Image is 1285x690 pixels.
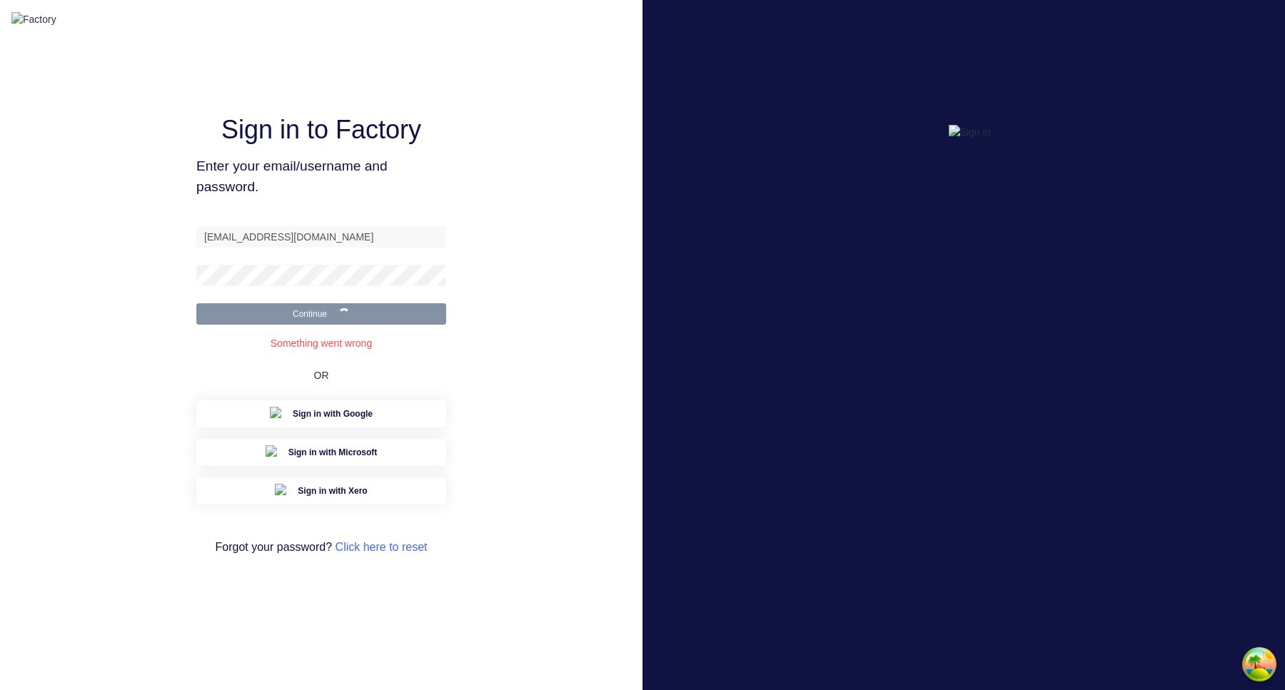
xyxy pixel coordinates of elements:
img: Xero Sign in [275,484,289,498]
div: OR [314,351,329,400]
button: Microsoft Sign inSign in with Microsoft [196,439,446,466]
div: Something went wrong [271,336,372,351]
h1: Sign in to Factory [221,114,421,145]
img: Sign in [949,125,991,140]
span: Sign in with Microsoft [288,446,378,459]
button: Xero Sign inSign in with Xero [196,477,446,504]
img: Microsoft Sign in [266,445,280,460]
button: Continue [196,303,446,325]
button: Google Sign inSign in with Google [196,400,446,427]
input: Email/Username [196,226,446,248]
img: Google Sign in [270,407,284,421]
button: Open Tanstack query devtools [1245,650,1274,679]
span: Sign in with Xero [298,484,367,497]
a: Click here to reset [336,541,428,553]
span: Enter your email/username and password. [196,156,446,198]
span: Sign in with Google [293,407,373,420]
span: Forgot your password? [215,539,427,556]
img: Factory [11,12,56,27]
